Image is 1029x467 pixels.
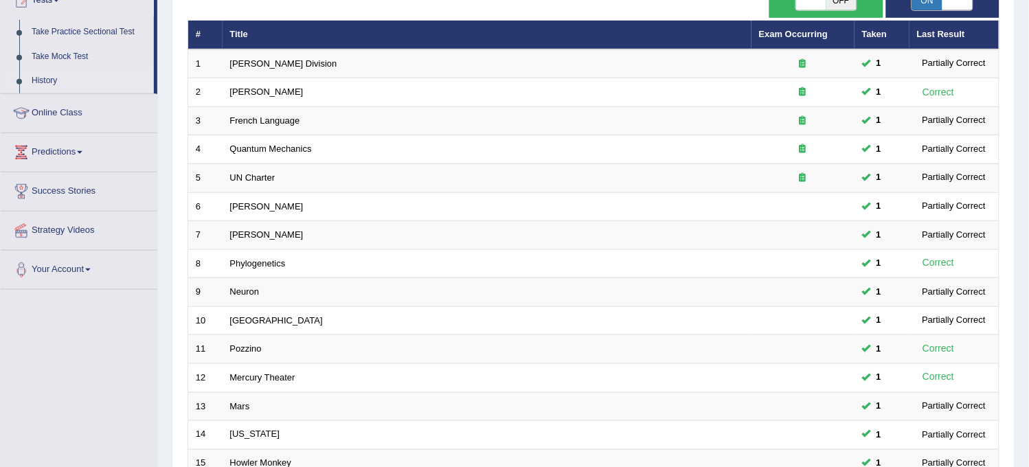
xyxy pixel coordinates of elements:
[188,306,223,335] td: 10
[917,142,991,157] div: Partially Correct
[188,392,223,421] td: 13
[871,256,887,271] span: You can still take this question
[230,258,286,269] a: Phylogenetics
[230,429,280,440] a: [US_STATE]
[230,286,260,297] a: Neuron
[230,144,312,154] a: Quantum Mechanics
[759,58,847,71] div: Exam occurring question
[917,199,991,214] div: Partially Correct
[188,192,223,221] td: 6
[871,170,887,185] span: You can still take this question
[230,315,323,326] a: [GEOGRAPHIC_DATA]
[759,143,847,156] div: Exam occurring question
[909,21,999,49] th: Last Result
[230,58,337,69] a: [PERSON_NAME] Division
[759,29,828,39] a: Exam Occurring
[871,285,887,299] span: You can still take this question
[917,285,991,299] div: Partially Correct
[188,363,223,392] td: 12
[230,201,304,212] a: [PERSON_NAME]
[855,21,909,49] th: Taken
[188,49,223,78] td: 1
[1,212,157,246] a: Strategy Videos
[1,172,157,207] a: Success Stories
[230,172,275,183] a: UN Charter
[188,335,223,364] td: 11
[871,113,887,128] span: You can still take this question
[759,172,847,185] div: Exam occurring question
[917,428,991,442] div: Partially Correct
[230,115,300,126] a: French Language
[188,135,223,164] td: 4
[188,278,223,307] td: 9
[1,133,157,168] a: Predictions
[917,341,960,357] div: Correct
[917,313,991,328] div: Partially Correct
[188,421,223,450] td: 14
[1,94,157,128] a: Online Class
[917,255,960,271] div: Correct
[871,342,887,356] span: You can still take this question
[188,21,223,49] th: #
[917,228,991,242] div: Partially Correct
[871,85,887,100] span: You can still take this question
[188,164,223,193] td: 5
[917,56,991,71] div: Partially Correct
[230,372,295,383] a: Mercury Theater
[871,56,887,71] span: You can still take this question
[188,106,223,135] td: 3
[917,170,991,185] div: Partially Correct
[917,113,991,128] div: Partially Correct
[871,228,887,242] span: You can still take this question
[1,251,157,285] a: Your Account
[759,86,847,99] div: Exam occurring question
[917,399,991,413] div: Partially Correct
[917,369,960,385] div: Correct
[25,20,154,45] a: Take Practice Sectional Test
[188,221,223,250] td: 7
[188,249,223,278] td: 8
[871,142,887,157] span: You can still take this question
[871,428,887,442] span: You can still take this question
[917,84,960,100] div: Correct
[230,343,262,354] a: Pozzino
[871,313,887,328] span: You can still take this question
[188,78,223,107] td: 2
[871,399,887,413] span: You can still take this question
[759,115,847,128] div: Exam occurring question
[230,401,250,411] a: Mars
[230,87,304,97] a: [PERSON_NAME]
[25,45,154,69] a: Take Mock Test
[871,199,887,214] span: You can still take this question
[25,69,154,93] a: History
[223,21,751,49] th: Title
[230,229,304,240] a: [PERSON_NAME]
[871,370,887,385] span: You can still take this question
